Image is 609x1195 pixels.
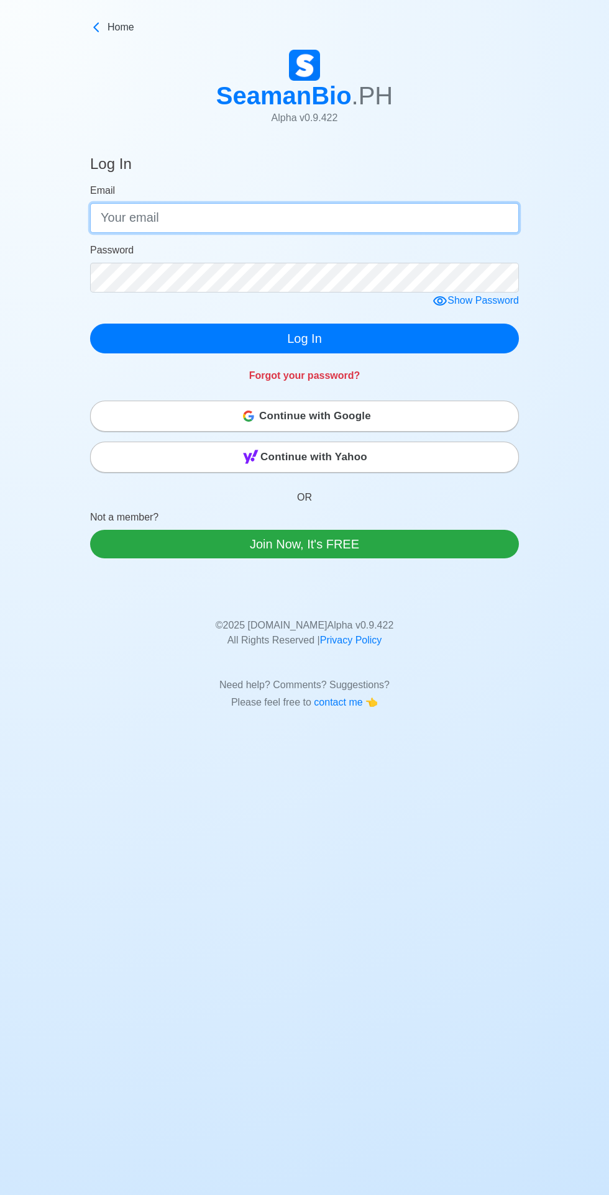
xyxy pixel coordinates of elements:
a: Join Now, It's FREE [90,530,519,558]
a: Privacy Policy [320,635,382,645]
span: Home [108,20,134,35]
span: Password [90,245,134,255]
a: Forgot your password? [249,370,360,381]
img: Logo [289,50,320,81]
p: Not a member? [90,510,519,530]
p: © 2025 [DOMAIN_NAME] Alpha v 0.9.422 All Rights Reserved | [99,603,510,648]
a: SeamanBio.PHAlpha v0.9.422 [216,50,393,135]
div: Show Password [433,293,519,309]
a: Home [90,20,519,35]
span: point [365,697,378,707]
p: Please feel free to [99,695,510,710]
p: Alpha v 0.9.422 [216,111,393,125]
h4: Log In [90,155,132,178]
p: Need help? Comments? Suggestions? [99,663,510,693]
span: Email [90,185,115,196]
button: Continue with Google [90,401,519,432]
p: OR [90,475,519,510]
h1: SeamanBio [216,81,393,111]
span: Continue with Yahoo [260,445,367,470]
button: Log In [90,324,519,353]
span: Continue with Google [259,404,371,429]
input: Your email [90,203,519,233]
span: .PH [352,82,393,109]
button: Continue with Yahoo [90,442,519,473]
span: contact me [314,697,365,707]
